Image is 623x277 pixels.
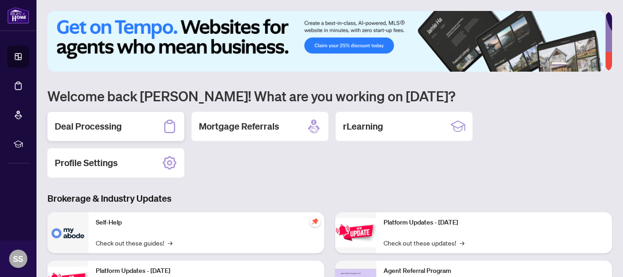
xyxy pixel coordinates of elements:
[55,120,122,133] h2: Deal Processing
[343,120,383,133] h2: rLearning
[577,63,581,66] button: 3
[384,266,605,276] p: Agent Referral Program
[552,63,566,66] button: 1
[310,216,321,227] span: pushpin
[96,218,317,228] p: Self-Help
[335,218,376,247] img: Platform Updates - June 23, 2025
[55,157,118,169] h2: Profile Settings
[96,266,317,276] p: Platform Updates - [DATE]
[384,238,464,248] a: Check out these updates!→
[599,63,603,66] button: 6
[13,252,23,265] span: SS
[199,120,279,133] h2: Mortgage Referrals
[592,63,596,66] button: 5
[47,11,605,72] img: Slide 0
[7,7,29,24] img: logo
[585,63,588,66] button: 4
[384,218,605,228] p: Platform Updates - [DATE]
[587,245,614,272] button: Open asap
[96,238,172,248] a: Check out these guides!→
[47,212,88,253] img: Self-Help
[47,87,612,105] h1: Welcome back [PERSON_NAME]! What are you working on [DATE]?
[168,238,172,248] span: →
[570,63,574,66] button: 2
[47,192,612,205] h3: Brokerage & Industry Updates
[460,238,464,248] span: →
